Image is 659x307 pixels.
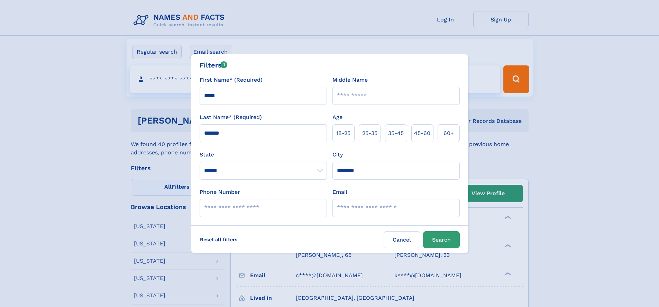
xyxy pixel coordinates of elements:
label: Age [332,113,342,121]
span: 35‑45 [388,129,404,137]
label: Email [332,188,347,196]
label: Cancel [384,231,420,248]
label: City [332,151,343,159]
label: State [200,151,327,159]
span: 45‑60 [414,129,430,137]
span: 25‑35 [362,129,377,137]
label: Middle Name [332,76,368,84]
label: First Name* (Required) [200,76,263,84]
button: Search [423,231,460,248]
label: Last Name* (Required) [200,113,262,121]
label: Reset all filters [195,231,242,248]
span: 60+ [443,129,454,137]
div: Filters [200,60,228,70]
span: 18‑25 [336,129,350,137]
label: Phone Number [200,188,240,196]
